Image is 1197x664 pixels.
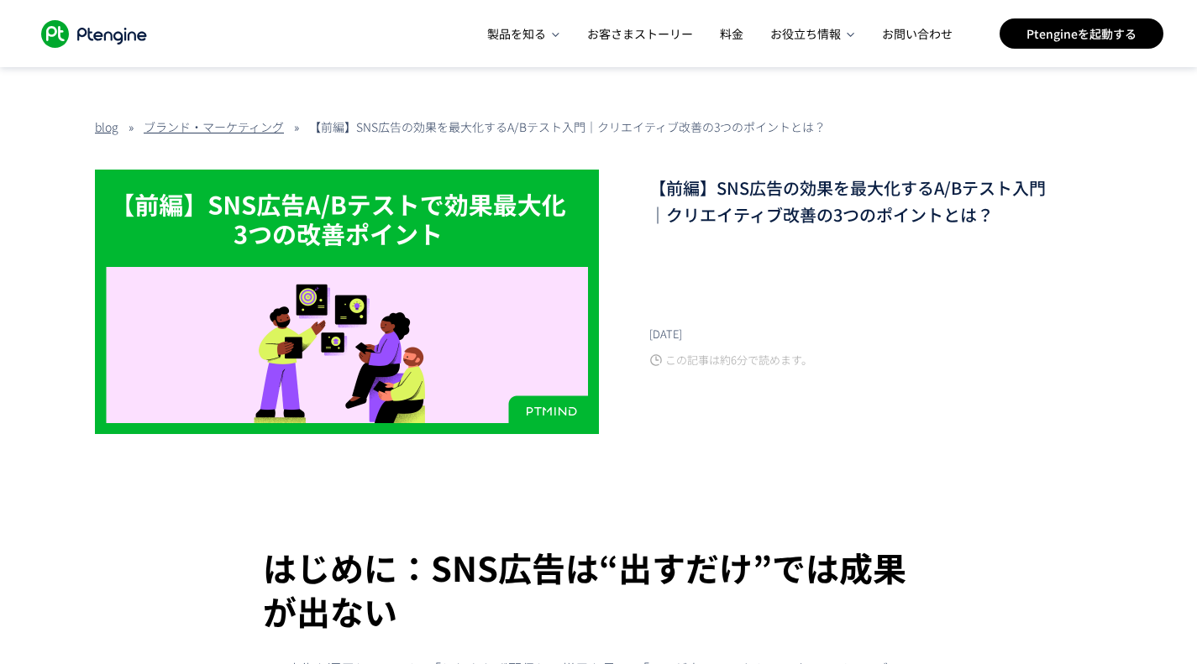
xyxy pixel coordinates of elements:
span: お客さまストーリー [587,25,693,42]
a: blog [95,118,118,135]
p: この記事は約6分で読めます。 [649,351,1053,369]
span: » [129,118,134,135]
span: 料金 [720,25,743,42]
i: 【前編】SNS広告の効果を最大化するA/Bテスト入門｜クリエイティブ改善の3つのポイントとは？ [309,118,826,135]
span: 製品を知る [487,25,548,42]
span: お問い合わせ [882,25,953,42]
span: » [294,118,299,135]
h1: 【前編】SNS広告の効果を最大化するA/Bテスト入門｜クリエイティブ改善の3つのポイントとは？ [649,175,1053,228]
a: ブランド・マーケティング [144,118,284,135]
p: [DATE] [649,326,1053,342]
img: blog image [95,170,599,434]
h1: はじめに：SNS広告は“出すだけ”では成果が出ない [263,546,935,633]
span: お役立ち情報 [770,25,843,42]
a: Ptengineを起動する [1000,18,1163,49]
